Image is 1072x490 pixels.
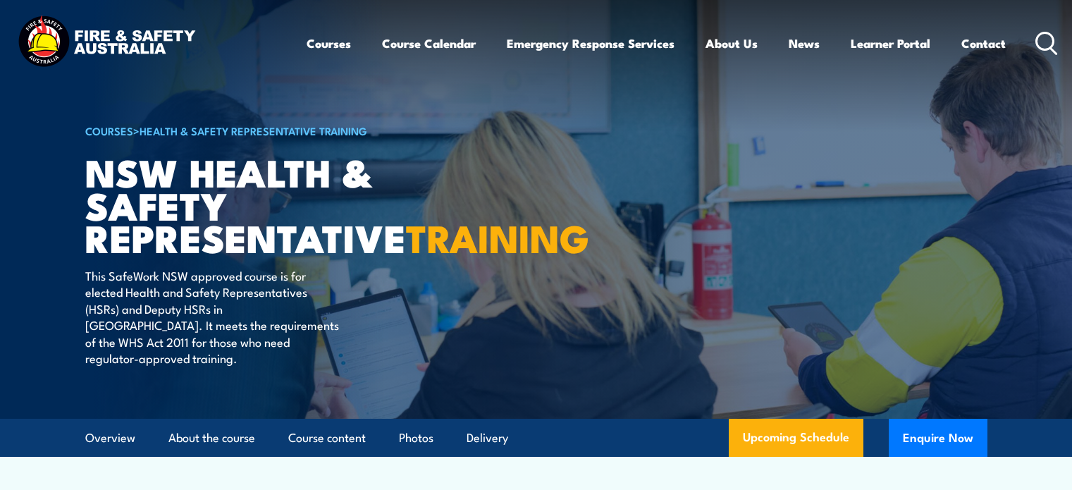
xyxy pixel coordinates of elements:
a: Delivery [467,419,508,457]
a: News [789,25,820,62]
h6: > [85,122,433,139]
a: Course content [288,419,366,457]
a: About Us [706,25,758,62]
a: Learner Portal [851,25,930,62]
a: Contact [961,25,1006,62]
a: Health & Safety Representative Training [140,123,367,138]
a: Upcoming Schedule [729,419,863,457]
a: COURSES [85,123,133,138]
a: Overview [85,419,135,457]
a: Courses [307,25,351,62]
a: Course Calendar [382,25,476,62]
a: About the course [168,419,255,457]
h1: NSW Health & Safety Representative [85,155,433,254]
a: Photos [399,419,433,457]
a: Emergency Response Services [507,25,674,62]
strong: TRAINING [406,207,589,266]
button: Enquire Now [889,419,987,457]
p: This SafeWork NSW approved course is for elected Health and Safety Representatives (HSRs) and Dep... [85,267,343,366]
